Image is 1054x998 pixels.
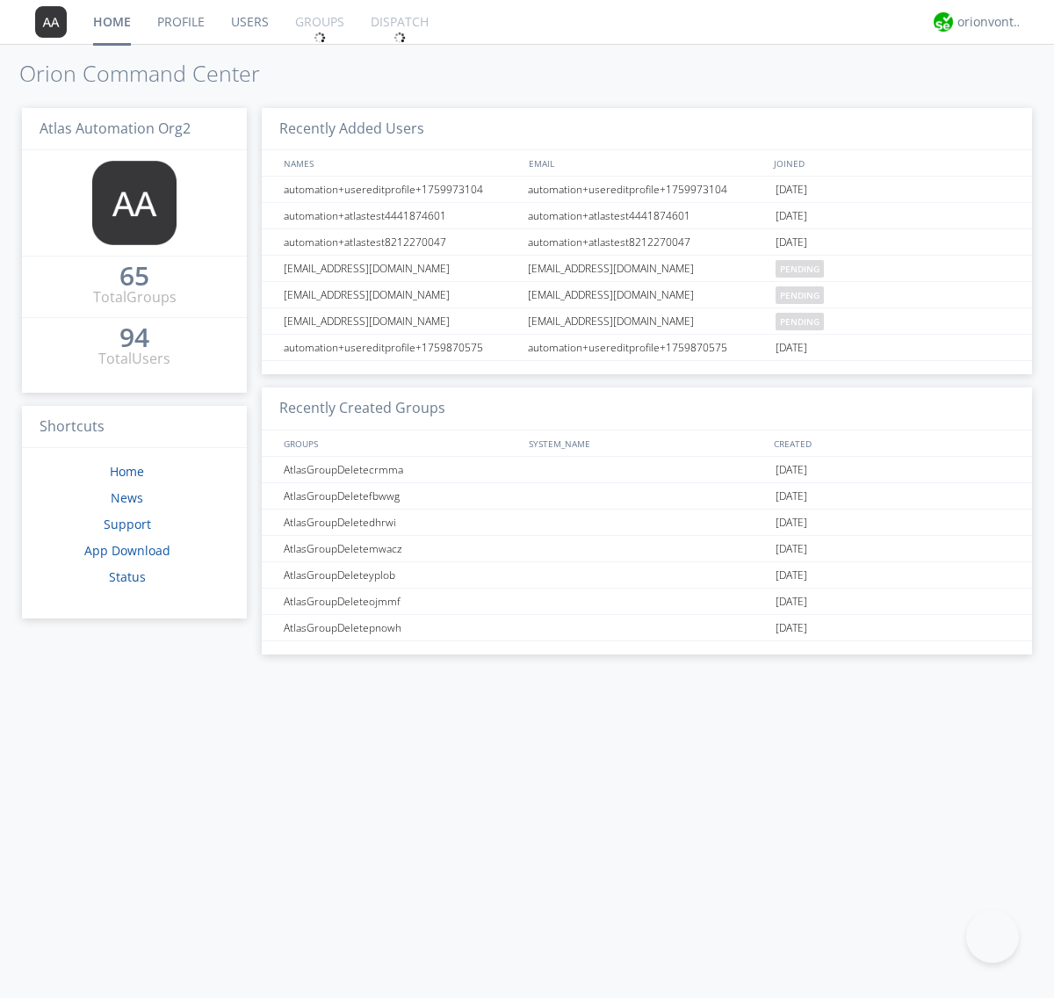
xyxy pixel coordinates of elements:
div: AtlasGroupDeletemwacz [279,536,523,561]
div: [EMAIL_ADDRESS][DOMAIN_NAME] [279,282,523,307]
div: [EMAIL_ADDRESS][DOMAIN_NAME] [523,256,771,281]
span: [DATE] [776,203,807,229]
div: [EMAIL_ADDRESS][DOMAIN_NAME] [279,308,523,334]
div: [EMAIL_ADDRESS][DOMAIN_NAME] [279,256,523,281]
span: Atlas Automation Org2 [40,119,191,138]
a: AtlasGroupDeletemwacz[DATE] [262,536,1032,562]
span: pending [776,313,824,330]
div: SYSTEM_NAME [524,430,769,456]
div: NAMES [279,150,520,176]
div: automation+usereditprofile+1759870575 [523,335,771,360]
div: 65 [119,267,149,285]
span: [DATE] [776,229,807,256]
div: JOINED [769,150,1015,176]
a: AtlasGroupDeletedhrwi[DATE] [262,510,1032,536]
div: AtlasGroupDeletedhrwi [279,510,523,535]
a: AtlasGroupDeletepnowh[DATE] [262,615,1032,641]
span: [DATE] [776,589,807,615]
div: GROUPS [279,430,520,456]
h3: Recently Created Groups [262,387,1032,430]
div: automation+atlastest8212270047 [523,229,771,255]
div: automation+atlastest8212270047 [279,229,523,255]
a: automation+atlastest4441874601automation+atlastest4441874601[DATE] [262,203,1032,229]
iframe: Toggle Customer Support [966,910,1019,963]
span: [DATE] [776,510,807,536]
div: AtlasGroupDeletefbwwg [279,483,523,509]
a: AtlasGroupDeleteojmmf[DATE] [262,589,1032,615]
div: automation+usereditprofile+1759973104 [523,177,771,202]
a: News [111,489,143,506]
span: [DATE] [776,615,807,641]
div: Total Groups [93,287,177,307]
span: [DATE] [776,536,807,562]
div: automation+atlastest4441874601 [279,203,523,228]
a: [EMAIL_ADDRESS][DOMAIN_NAME][EMAIL_ADDRESS][DOMAIN_NAME]pending [262,256,1032,282]
a: Status [109,568,146,585]
img: spin.svg [314,32,326,44]
img: 373638.png [92,161,177,245]
div: AtlasGroupDeleteojmmf [279,589,523,614]
div: [EMAIL_ADDRESS][DOMAIN_NAME] [523,282,771,307]
div: automation+atlastest4441874601 [523,203,771,228]
img: 373638.png [35,6,67,38]
h3: Shortcuts [22,406,247,449]
a: App Download [84,542,170,559]
div: AtlasGroupDeleteyplob [279,562,523,588]
a: 94 [119,329,149,349]
div: EMAIL [524,150,769,176]
span: [DATE] [776,177,807,203]
span: [DATE] [776,483,807,510]
div: AtlasGroupDeletepnowh [279,615,523,640]
div: [EMAIL_ADDRESS][DOMAIN_NAME] [523,308,771,334]
div: automation+usereditprofile+1759973104 [279,177,523,202]
span: pending [776,286,824,304]
span: [DATE] [776,335,807,361]
span: [DATE] [776,457,807,483]
img: 29d36aed6fa347d5a1537e7736e6aa13 [934,12,953,32]
a: 65 [119,267,149,287]
span: pending [776,260,824,278]
div: orionvontas+atlas+automation+org2 [957,13,1023,31]
div: CREATED [769,430,1015,456]
span: [DATE] [776,562,807,589]
a: AtlasGroupDeletefbwwg[DATE] [262,483,1032,510]
div: AtlasGroupDeletecrmma [279,457,523,482]
div: automation+usereditprofile+1759870575 [279,335,523,360]
a: automation+usereditprofile+1759973104automation+usereditprofile+1759973104[DATE] [262,177,1032,203]
div: 94 [119,329,149,346]
img: spin.svg [393,32,406,44]
div: Total Users [98,349,170,369]
a: automation+atlastest8212270047automation+atlastest8212270047[DATE] [262,229,1032,256]
a: automation+usereditprofile+1759870575automation+usereditprofile+1759870575[DATE] [262,335,1032,361]
a: Support [104,516,151,532]
a: Home [110,463,144,480]
a: [EMAIL_ADDRESS][DOMAIN_NAME][EMAIL_ADDRESS][DOMAIN_NAME]pending [262,308,1032,335]
a: [EMAIL_ADDRESS][DOMAIN_NAME][EMAIL_ADDRESS][DOMAIN_NAME]pending [262,282,1032,308]
h3: Recently Added Users [262,108,1032,151]
a: AtlasGroupDeletecrmma[DATE] [262,457,1032,483]
a: AtlasGroupDeleteyplob[DATE] [262,562,1032,589]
